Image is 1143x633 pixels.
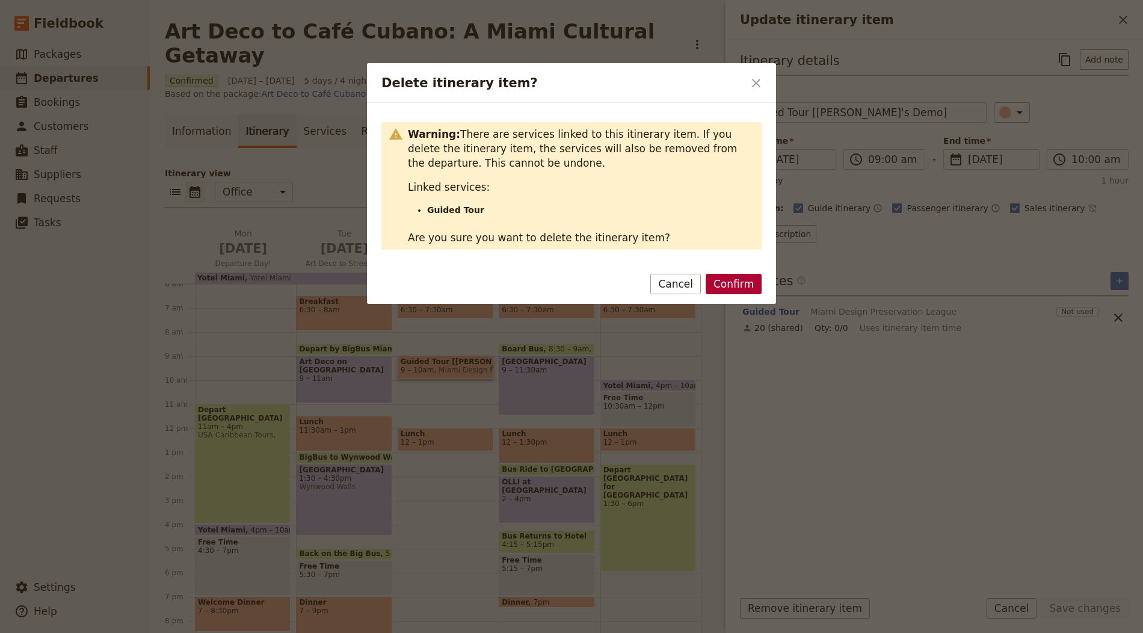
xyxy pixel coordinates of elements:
strong: Warning: [408,128,460,140]
button: Confirm [706,274,762,294]
p: Are you sure you want to delete the itinerary item? [408,230,754,245]
button: Cancel [650,274,701,294]
h2: Delete itinerary item? [381,74,744,92]
button: Close dialog [746,73,766,93]
p: Linked services: [408,180,754,194]
strong: Guided Tour [427,205,484,215]
p: There are services linked to this itinerary item. If you delete the itinerary item, the services ... [408,127,754,170]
